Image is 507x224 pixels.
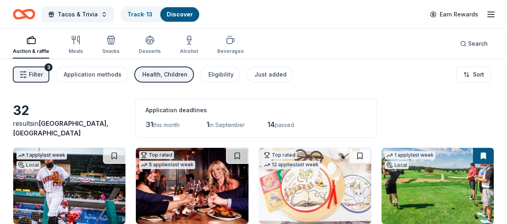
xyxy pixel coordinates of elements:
[217,32,244,59] button: Beverages
[64,70,121,79] div: Application methods
[13,67,49,83] button: Filter3
[246,67,293,83] button: Just added
[267,120,275,129] span: 14
[13,5,35,24] a: Home
[454,36,494,52] button: Search
[385,161,409,169] div: Local
[16,161,40,169] div: Local
[142,70,188,79] div: Health, Children
[127,11,152,18] a: Track· 13
[206,120,209,129] span: 1
[385,151,435,159] div: 1 apply last week
[16,151,67,159] div: 1 apply last week
[209,121,245,128] span: in September
[262,151,297,159] div: Top rated
[382,148,494,224] img: Image for French Lick Resort
[208,70,234,79] div: Eligibility
[13,148,125,224] img: Image for Indianapolis Indians
[275,121,294,128] span: passed
[56,67,128,83] button: Application methods
[44,63,53,71] div: 3
[259,148,371,224] img: Image for Oriental Trading
[457,67,491,83] button: Sort
[473,70,484,79] span: Sort
[145,120,153,129] span: 31
[120,6,200,22] button: Track· 13Discover
[13,32,49,59] button: Auction & raffle
[136,148,248,224] img: Image for Cooper's Hawk Winery and Restaurants
[153,121,180,128] span: this month
[139,48,161,54] div: Desserts
[42,6,114,22] button: Tacos & Trivia
[13,119,109,137] span: [GEOGRAPHIC_DATA], [GEOGRAPHIC_DATA]
[167,11,193,18] a: Discover
[58,10,98,19] span: Tacos & Trivia
[134,67,194,83] button: Health, Children
[69,48,83,54] div: Meals
[425,7,483,22] a: Earn Rewards
[139,32,161,59] button: Desserts
[180,32,198,59] button: Alcohol
[13,103,126,119] div: 32
[102,32,119,59] button: Snacks
[102,48,119,54] div: Snacks
[13,119,109,137] span: in
[180,48,198,54] div: Alcohol
[139,151,174,159] div: Top rated
[139,161,195,169] div: 5 applies last week
[145,105,367,115] div: Application deadlines
[200,67,240,83] button: Eligibility
[217,48,244,54] div: Beverages
[13,119,126,138] div: results
[69,32,83,59] button: Meals
[255,70,287,79] div: Just added
[29,70,43,79] span: Filter
[262,161,320,169] div: 12 applies last week
[468,39,488,48] span: Search
[13,48,49,54] div: Auction & raffle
